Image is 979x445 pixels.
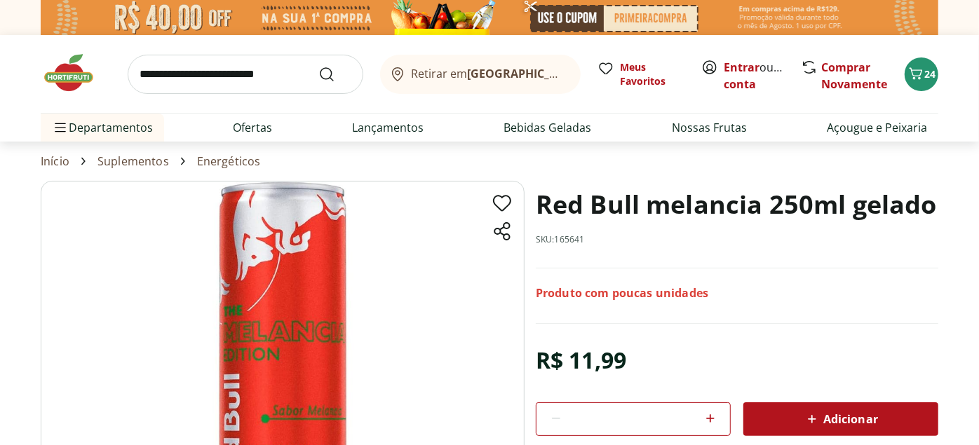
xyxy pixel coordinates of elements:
[97,155,169,167] a: Suplementos
[724,60,759,75] a: Entrar
[672,119,747,136] a: Nossas Frutas
[905,57,938,91] button: Carrinho
[924,67,936,81] span: 24
[52,111,69,144] button: Menu
[128,55,363,94] input: search
[821,60,887,92] a: Comprar Novamente
[318,66,352,83] button: Submit Search
[724,59,786,93] span: ou
[22,36,34,48] img: website_grey.svg
[74,83,107,92] div: Domínio
[620,60,684,88] span: Meus Favoritos
[197,155,261,167] a: Energéticos
[22,22,34,34] img: logo_orange.svg
[743,402,938,436] button: Adicionar
[41,52,111,94] img: Hortifruti
[504,119,592,136] a: Bebidas Geladas
[163,83,225,92] div: Palavras-chave
[412,67,567,80] span: Retirar em
[536,285,708,301] p: Produto com poucas unidades
[468,66,704,81] b: [GEOGRAPHIC_DATA]/[GEOGRAPHIC_DATA]
[39,22,69,34] div: v 4.0.25
[536,234,585,245] p: SKU: 165641
[233,119,272,136] a: Ofertas
[536,181,937,228] h1: Red Bull melancia 250ml gelado
[597,60,684,88] a: Meus Favoritos
[58,81,69,93] img: tab_domain_overview_orange.svg
[804,411,878,427] span: Adicionar
[724,60,801,92] a: Criar conta
[352,119,424,136] a: Lançamentos
[52,111,153,144] span: Departamentos
[41,155,69,167] a: Início
[380,55,581,94] button: Retirar em[GEOGRAPHIC_DATA]/[GEOGRAPHIC_DATA]
[36,36,201,48] div: [PERSON_NAME]: [DOMAIN_NAME]
[827,119,927,136] a: Açougue e Peixaria
[148,81,159,93] img: tab_keywords_by_traffic_grey.svg
[536,341,626,380] div: R$ 11,99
